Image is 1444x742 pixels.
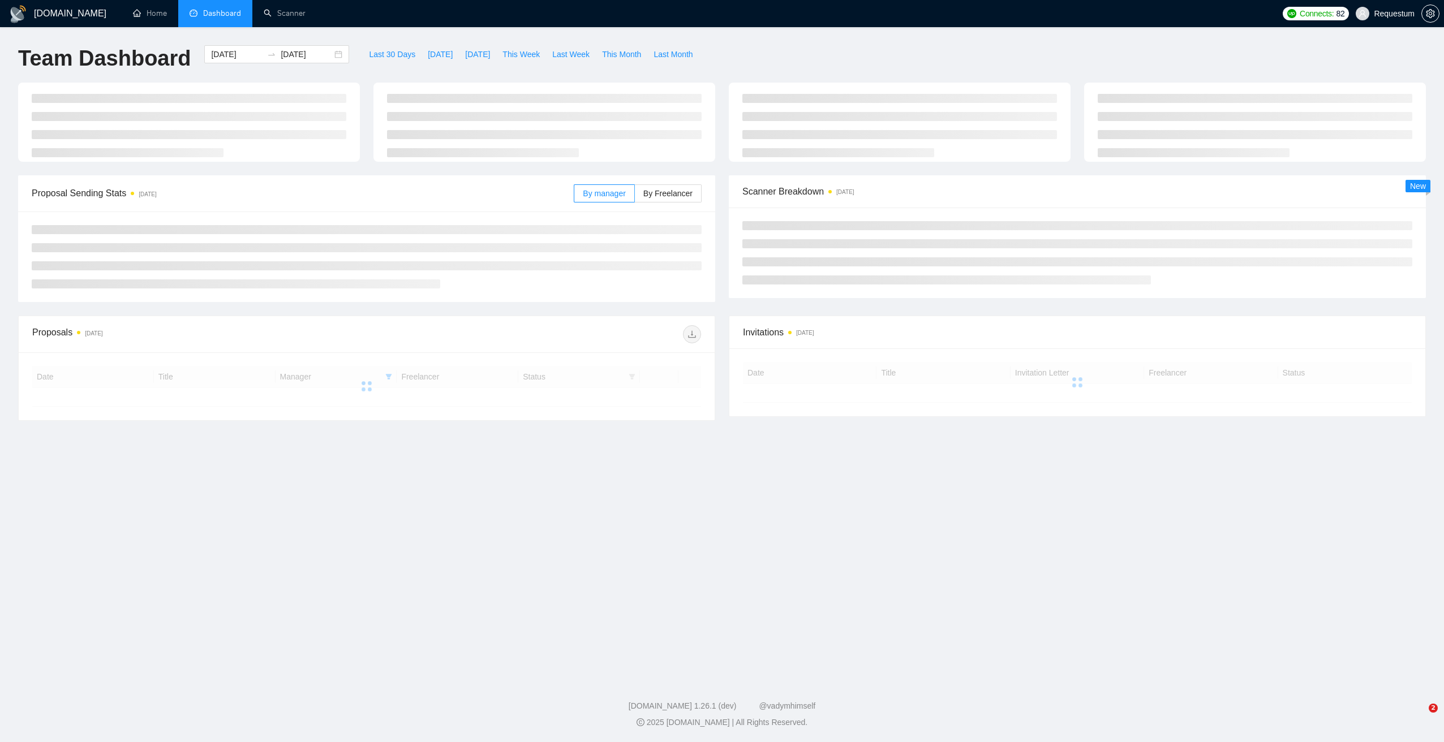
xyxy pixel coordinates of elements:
span: [DATE] [465,48,490,61]
input: Start date [211,48,263,61]
a: [DOMAIN_NAME] 1.26.1 (dev) [629,701,737,710]
time: [DATE] [796,330,814,336]
span: user [1359,10,1366,18]
span: [DATE] [428,48,453,61]
a: searchScanner [264,8,306,18]
button: setting [1421,5,1439,23]
span: 2 [1429,704,1438,713]
button: [DATE] [422,45,459,63]
input: End date [281,48,332,61]
span: Invitations [743,325,1412,339]
span: By Freelancer [643,189,693,198]
iframe: Intercom live chat [1406,704,1433,731]
span: This Month [602,48,641,61]
button: Last 30 Days [363,45,422,63]
button: Last Week [546,45,596,63]
time: [DATE] [836,189,854,195]
span: setting [1422,9,1439,18]
h1: Team Dashboard [18,45,191,72]
img: upwork-logo.png [1287,9,1296,18]
span: Scanner Breakdown [742,184,1412,199]
span: New [1410,182,1426,191]
div: 2025 [DOMAIN_NAME] | All Rights Reserved. [9,717,1435,728]
span: to [267,50,276,59]
button: This Week [496,45,546,63]
span: Last 30 Days [369,48,415,61]
a: homeHome [133,8,167,18]
span: Last Month [654,48,693,61]
img: logo [9,5,27,23]
button: [DATE] [459,45,496,63]
span: Connects: [1300,7,1334,20]
span: dashboard [190,9,197,17]
button: Last Month [647,45,699,63]
a: setting [1421,9,1439,18]
span: 82 [1336,7,1344,20]
span: By manager [583,189,625,198]
span: swap-right [267,50,276,59]
div: Proposals [32,325,367,343]
span: copyright [637,718,644,726]
span: Dashboard [203,8,241,18]
a: @vadymhimself [759,701,815,710]
span: Last Week [552,48,590,61]
time: [DATE] [85,330,102,337]
span: Proposal Sending Stats [32,186,574,200]
span: This Week [502,48,540,61]
button: This Month [596,45,647,63]
time: [DATE] [139,191,156,197]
